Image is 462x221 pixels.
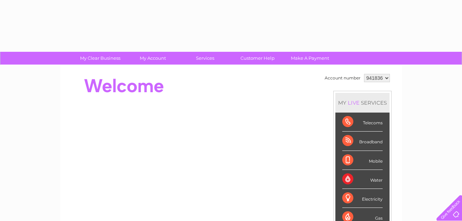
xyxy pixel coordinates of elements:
td: Account number [323,72,362,84]
div: Electricity [342,189,383,208]
a: Make A Payment [282,52,338,65]
div: Telecoms [342,113,383,132]
a: My Account [124,52,181,65]
a: My Clear Business [72,52,129,65]
div: Water [342,170,383,189]
div: Broadband [342,132,383,151]
a: Services [177,52,234,65]
div: MY SERVICES [335,93,390,113]
a: Customer Help [229,52,286,65]
div: LIVE [346,99,361,106]
div: Mobile [342,151,383,170]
